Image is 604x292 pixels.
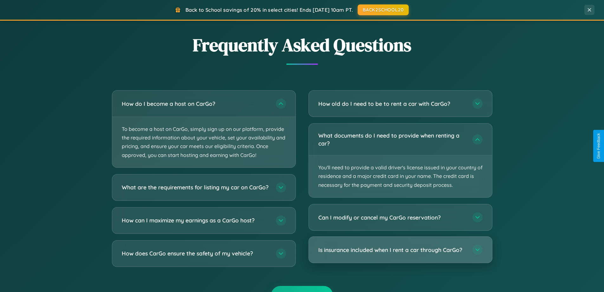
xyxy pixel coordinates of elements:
p: You'll need to provide a valid driver's license issued in your country of residence and a major c... [309,155,492,197]
h3: Can I modify or cancel my CarGo reservation? [318,214,466,221]
h3: Is insurance included when I rent a car through CarGo? [318,246,466,254]
h3: How old do I need to be to rent a car with CarGo? [318,100,466,108]
h3: How do I become a host on CarGo? [122,100,270,108]
button: BACK2SCHOOL20 [358,4,409,15]
span: Back to School savings of 20% in select cities! Ends [DATE] 10am PT. [185,7,353,13]
h3: How can I maximize my earnings as a CarGo host? [122,216,270,224]
h3: What documents do I need to provide when renting a car? [318,132,466,147]
p: To become a host on CarGo, simply sign up on our platform, provide the required information about... [112,117,296,167]
div: Give Feedback [596,133,601,159]
h2: Frequently Asked Questions [112,33,492,57]
h3: What are the requirements for listing my car on CarGo? [122,183,270,191]
h3: How does CarGo ensure the safety of my vehicle? [122,249,270,257]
